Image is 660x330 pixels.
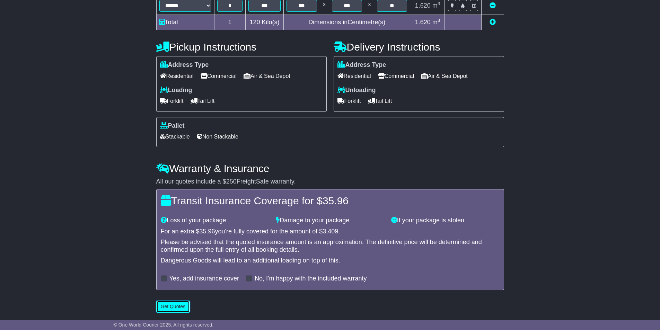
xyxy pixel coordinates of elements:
[284,15,410,30] td: Dimensions in Centimetre(s)
[191,96,215,106] span: Tail Lift
[160,122,185,130] label: Pallet
[250,19,260,26] span: 120
[156,178,504,186] div: All our quotes include a $ FreightSafe warranty.
[246,15,284,30] td: Kilo(s)
[378,71,414,81] span: Commercial
[161,195,500,206] h4: Transit Insurance Coverage for $
[160,71,194,81] span: Residential
[337,61,386,69] label: Address Type
[169,275,239,283] label: Yes, add insurance cover
[226,178,237,185] span: 250
[415,19,431,26] span: 1.620
[388,217,503,224] div: If your package is stolen
[160,87,192,94] label: Loading
[160,131,190,142] span: Stackable
[156,301,190,313] button: Get Quotes
[197,131,238,142] span: Non Stackable
[160,96,184,106] span: Forklift
[432,19,440,26] span: m
[421,71,468,81] span: Air & Sea Depot
[201,71,237,81] span: Commercial
[214,15,246,30] td: 1
[255,275,367,283] label: No, I'm happy with the included warranty
[161,239,500,253] div: Please be advised that the quoted insurance amount is an approximation. The definitive price will...
[432,2,440,9] span: m
[156,163,504,174] h4: Warranty & Insurance
[490,19,496,26] a: Add new item
[157,217,273,224] div: Loss of your package
[323,228,338,235] span: 3,409
[156,41,327,53] h4: Pickup Instructions
[200,228,215,235] span: 35.96
[334,41,504,53] h4: Delivery Instructions
[337,71,371,81] span: Residential
[244,71,290,81] span: Air & Sea Depot
[161,228,500,235] div: For an extra $ you're fully covered for the amount of $ .
[114,322,214,328] span: © One World Courier 2025. All rights reserved.
[161,257,500,265] div: Dangerous Goods will lead to an additional loading on top of this.
[438,18,440,23] sup: 3
[160,61,209,69] label: Address Type
[490,2,496,9] a: Remove this item
[438,1,440,6] sup: 3
[272,217,388,224] div: Damage to your package
[415,2,431,9] span: 1.620
[337,87,376,94] label: Unloading
[323,195,349,206] span: 35.96
[337,96,361,106] span: Forklift
[368,96,392,106] span: Tail Lift
[156,15,214,30] td: Total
